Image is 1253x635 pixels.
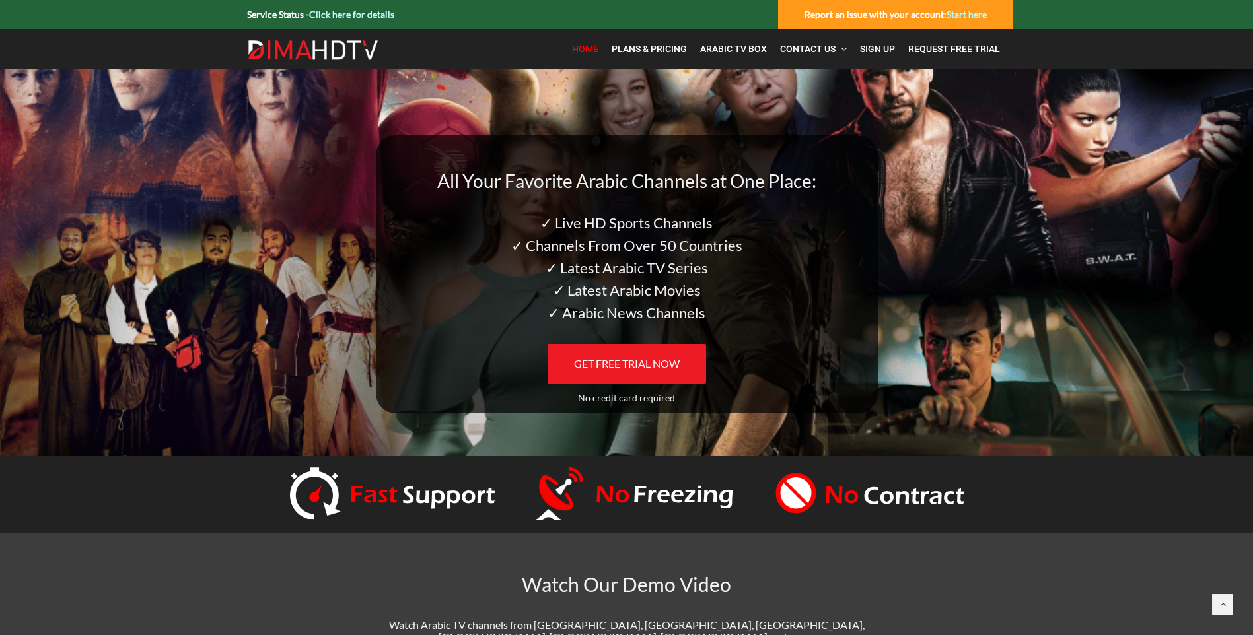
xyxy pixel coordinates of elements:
a: Back to top [1212,594,1233,615]
a: Plans & Pricing [605,36,694,63]
a: Request Free Trial [902,36,1007,63]
a: Home [565,36,605,63]
span: Home [572,44,598,54]
a: Start here [947,9,987,20]
span: Contact Us [780,44,836,54]
strong: Service Status - [247,9,394,20]
a: GET FREE TRIAL NOW [548,344,706,384]
span: GET FREE TRIAL NOW [574,357,680,370]
a: Sign Up [853,36,902,63]
span: ✓ Live HD Sports Channels [540,214,713,232]
span: No credit card required [578,392,675,403]
span: ✓ Channels From Over 50 Countries [511,236,742,254]
a: Contact Us [773,36,853,63]
strong: Report an issue with your account: [805,9,987,20]
span: Request Free Trial [908,44,1000,54]
span: ✓ Latest Arabic TV Series [546,259,708,277]
span: All Your Favorite Arabic Channels at One Place: [437,170,816,192]
span: Plans & Pricing [612,44,687,54]
a: Click here for details [309,9,394,20]
span: ✓ Arabic News Channels [548,304,705,321]
span: Watch Our Demo Video [522,572,731,596]
span: ✓ Latest Arabic Movies [553,281,701,299]
span: Arabic TV Box [700,44,767,54]
span: Sign Up [860,44,895,54]
img: Dima HDTV [247,40,379,61]
a: Arabic TV Box [694,36,773,63]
